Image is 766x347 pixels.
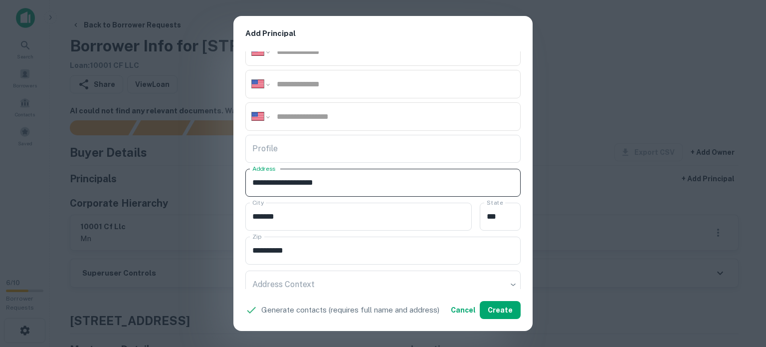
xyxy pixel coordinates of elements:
label: Address [252,164,275,173]
label: State [487,198,503,207]
label: City [252,198,264,207]
h2: Add Principal [233,16,533,51]
label: Zip [252,232,261,241]
iframe: Chat Widget [716,267,766,315]
button: Create [480,301,521,319]
button: Cancel [447,301,480,319]
div: ​ [245,271,521,299]
p: Generate contacts (requires full name and address) [261,304,439,316]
